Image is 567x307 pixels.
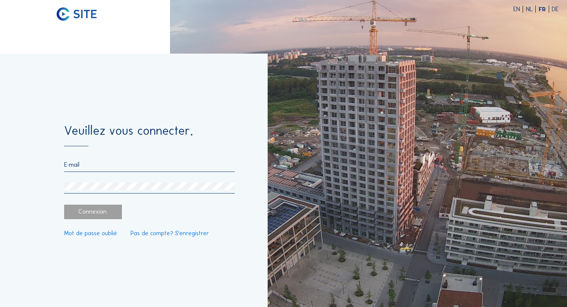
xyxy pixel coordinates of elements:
[57,7,96,21] img: C-SITE logo
[552,6,558,12] div: DE
[64,125,235,147] div: Veuillez vous connecter.
[64,205,122,219] div: Connexion.
[513,6,523,12] div: EN
[64,161,235,168] input: E-mail
[526,6,536,12] div: NL
[64,230,117,236] a: Mot de passe oublié
[539,6,549,12] div: FR
[130,230,209,236] a: Pas de compte? S'enregistrer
